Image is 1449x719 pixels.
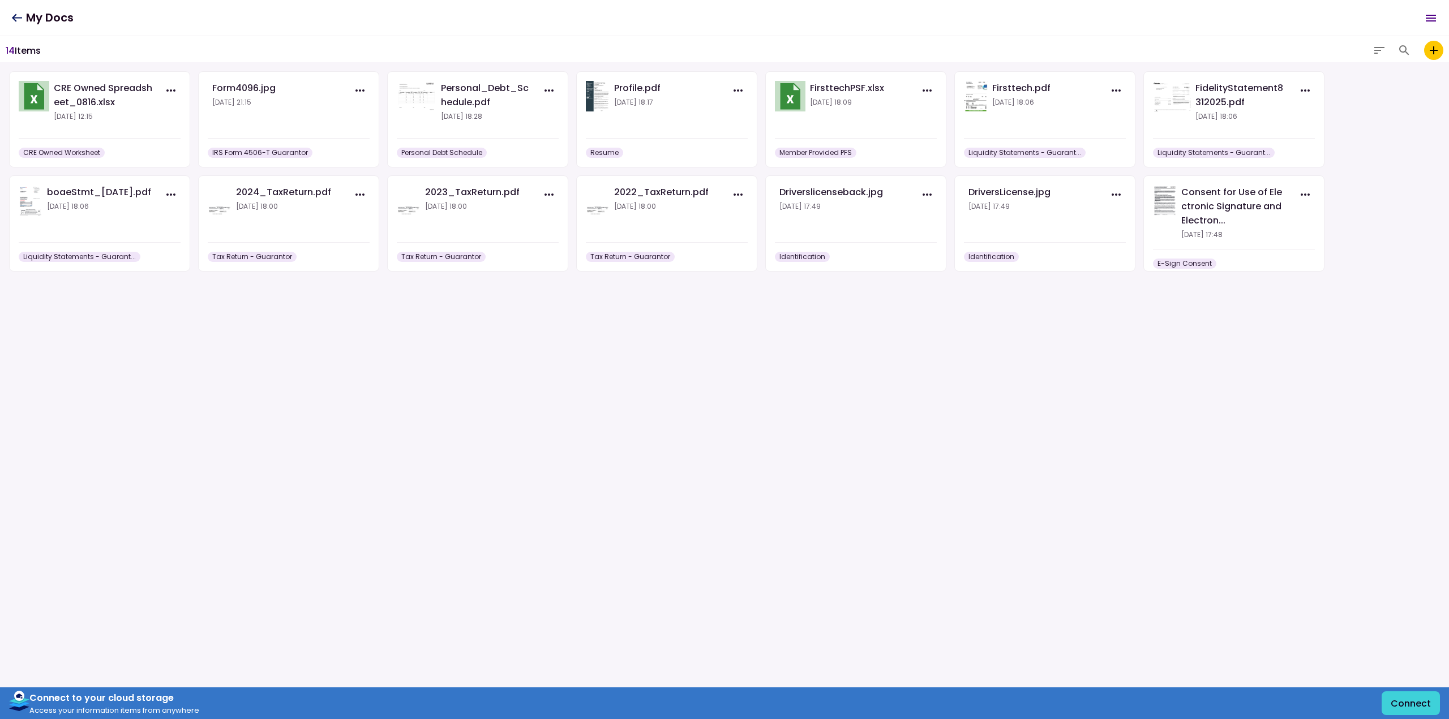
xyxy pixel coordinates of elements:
div: [DATE] 18:06 [47,201,152,212]
div: [DATE] 18:00 [236,201,341,212]
div: DriversLicense.jpg [968,185,1098,199]
div: Tax Return - Guarantor [586,252,675,262]
span: 14 [6,44,15,57]
div: Liquidity Statements - Guarantor [1153,148,1275,158]
button: More [1107,185,1126,204]
button: Open menu [1417,5,1444,32]
button: Connect [1382,691,1440,715]
button: More [161,81,181,100]
div: Tax Return - Guarantor [397,252,486,262]
button: More [539,185,559,204]
div: Consent for Use of Electronic Signature and Electron... [1181,185,1287,227]
div: Resume [586,148,623,158]
div: E-Sign Consent [1153,259,1216,269]
button: More [350,185,370,204]
div: IRS Form 4506-T Guarantor [208,148,312,158]
div: CRE Owned Spreadsheet_0816.xlsx [54,81,152,109]
div: Firsttech.pdf [992,81,1098,95]
div: 2024_TaxReturn.pdf [236,185,341,199]
button: More [1296,185,1315,204]
h1: My Docs [11,6,74,29]
div: Driverslicenseback.jpg [779,185,908,199]
div: [DATE] 18:17 [614,97,719,107]
button: More [728,185,748,204]
div: [DATE] 17:49 [968,201,1098,212]
button: More [918,81,937,100]
div: [DATE] 12:15 [54,111,152,122]
div: [DATE] 21:15 [212,97,341,107]
div: [DATE] 18:09 [810,97,908,107]
div: [DATE] 17:48 [1181,230,1287,240]
div: Liquidity Statements - Guarantor [964,148,1086,158]
div: Identification [964,252,1019,262]
div: [DATE] 18:00 [425,201,530,212]
div: boaeStmt_[DATE].pdf [47,185,152,199]
div: Items [6,44,41,58]
button: More [918,185,937,204]
button: More [1107,81,1126,100]
div: Tax Return - Guarantor [208,252,297,262]
div: Liquidity Statements - Guarantor [19,252,140,262]
div: 2022_TaxReturn.pdf [614,185,719,199]
div: [DATE] 17:49 [779,201,908,212]
button: More [728,81,748,100]
button: More [350,81,370,100]
div: [DATE] 18:06 [992,97,1098,107]
button: Sort by [1370,41,1389,60]
label: add to my vault [1424,41,1443,60]
div: Personal Debt Schedule [397,148,487,158]
div: [DATE] 18:06 [1195,111,1287,122]
div: FidelityStatement8312025.pdf [1195,81,1287,109]
button: More [161,185,181,204]
div: Connect to your cloud storage [29,691,199,705]
div: Profile.pdf [614,81,719,95]
div: CRE Owned Worksheet [19,148,105,158]
div: Personal_Debt_Schedule.pdf [441,81,530,109]
div: Member Provided PFS [775,148,856,158]
button: More [539,81,559,100]
div: FirsttechPSF.xlsx [810,81,908,95]
button: More [1296,81,1315,100]
div: [DATE] 18:00 [614,201,719,212]
div: Form4096.jpg [212,81,341,95]
div: Access your information items from anywhere [29,705,199,716]
button: Sort by [1395,41,1414,60]
div: Identification [775,252,830,262]
div: 2023_TaxReturn.pdf [425,185,530,199]
div: [DATE] 18:28 [441,111,530,122]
